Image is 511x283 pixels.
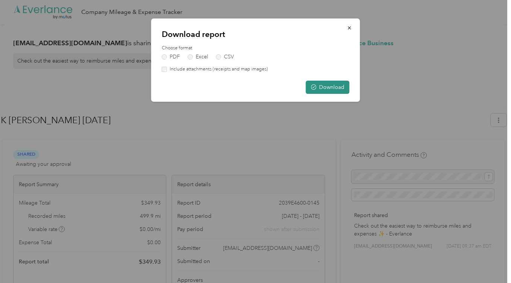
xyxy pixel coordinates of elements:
[162,54,180,60] label: PDF
[306,81,350,94] button: Download
[188,54,208,60] label: Excel
[167,66,268,73] label: Include attachments (receipts and map images)
[216,54,234,60] label: CSV
[162,45,350,52] label: Choose format
[162,29,350,40] p: Download report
